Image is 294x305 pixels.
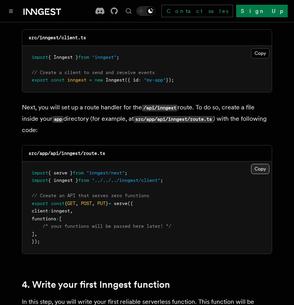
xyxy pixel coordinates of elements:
code: src/app/api/inngest/route.ts [134,116,213,123]
span: const [51,77,65,83]
code: /api/inngest [142,105,177,111]
button: Toggle navigation [6,6,16,16]
button: Copy [251,48,269,58]
span: // Create a client to send and receive events [32,70,155,75]
button: Toggle dark mode [136,6,155,16]
span: from [78,54,89,60]
span: export [32,201,48,206]
span: , [75,201,78,206]
span: from [73,170,84,176]
span: POST [81,201,92,206]
span: "inngest/next" [86,170,125,176]
span: Inngest [106,77,125,83]
span: } [106,201,108,206]
span: : [56,216,59,221]
span: from [78,178,89,183]
span: "inngest" [92,54,117,60]
span: = [108,201,111,206]
span: "../../../inngest/client" [92,178,160,183]
code: app [52,116,63,123]
span: import [32,170,48,176]
span: export [32,77,48,83]
span: /* your functions will be passed here later! */ [43,223,171,229]
a: 4. Write your first Inngest function [22,279,170,290]
a: Contact sales [161,5,233,17]
span: // Create an API that serves zero functions [32,193,149,198]
span: , [70,208,73,214]
span: inngest [67,77,86,83]
span: }); [166,77,174,83]
button: Copy [251,164,269,174]
span: PUT [97,201,106,206]
span: client [32,208,48,214]
span: import [32,178,48,183]
span: GET [67,201,75,206]
span: }); [32,239,40,244]
span: ] [32,231,34,237]
span: : [48,208,51,214]
span: , [92,201,95,206]
span: "my-app" [144,77,166,83]
span: new [95,77,103,83]
span: { [65,201,67,206]
span: , [34,231,37,237]
span: : [138,77,141,83]
span: inngest [51,208,70,214]
span: ; [117,54,119,60]
span: functions [32,216,56,221]
code: src/inngest/client.ts [29,35,86,40]
span: { serve } [48,170,73,176]
span: import [32,54,48,60]
span: ; [160,178,163,183]
span: ({ [127,201,133,206]
span: serve [114,201,127,206]
p: Next, you will set up a route handler for the route. To do so, create a file inside your director... [22,102,272,136]
code: src/app/api/inngest/route.ts [29,151,105,156]
span: { Inngest } [48,54,78,60]
span: { inngest } [48,178,78,183]
span: [ [59,216,62,221]
a: Sign Up [236,5,288,17]
span: = [89,77,92,83]
span: const [51,201,65,206]
button: Find something... [124,6,133,16]
span: ({ id [125,77,138,83]
span: ; [125,170,127,176]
